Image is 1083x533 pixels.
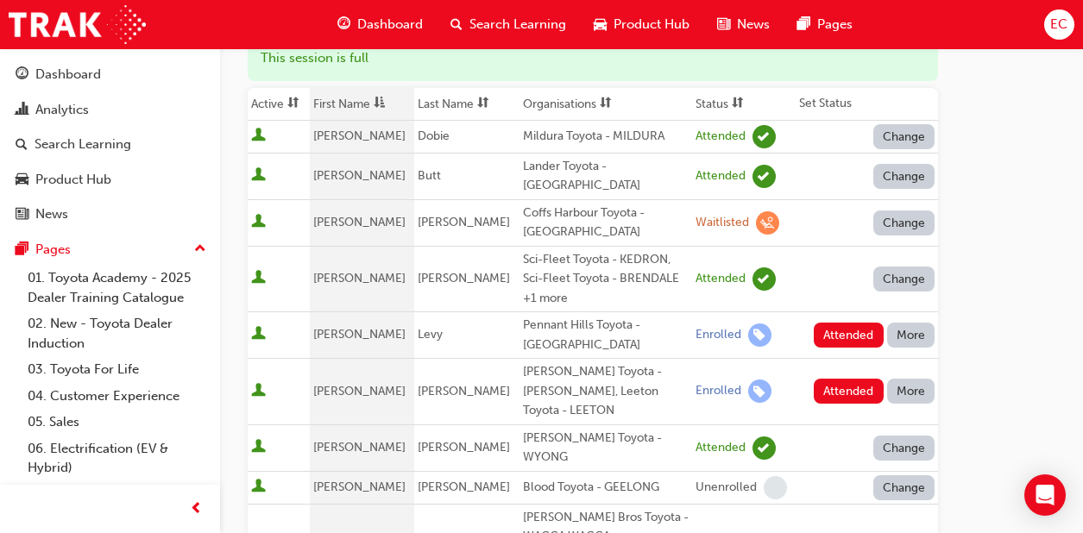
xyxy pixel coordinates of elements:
button: Pages [7,234,213,266]
th: Toggle SortBy [692,88,796,121]
span: learningRecordVerb_ENROLL-icon [748,379,771,403]
th: Toggle SortBy [310,88,414,121]
span: [PERSON_NAME] [418,440,510,455]
span: [PERSON_NAME] [313,168,406,183]
a: Product Hub [7,164,213,196]
span: [PERSON_NAME] [313,384,406,398]
div: Attended [696,168,746,185]
button: Change [873,436,935,461]
span: Product Hub [614,15,689,34]
div: Open Intercom Messenger [1024,474,1066,516]
div: Lander Toyota - [GEOGRAPHIC_DATA] [523,157,689,196]
span: Dobie [418,129,450,143]
span: learningRecordVerb_ATTEND-icon [752,436,776,460]
span: Pages [817,15,853,34]
button: Attended [814,379,884,404]
span: car-icon [16,172,28,188]
div: Blood Toyota - GEELONG [523,478,689,498]
span: Dashboard [357,15,423,34]
span: learningRecordVerb_ENROLL-icon [748,323,771,347]
a: Analytics [7,94,213,126]
span: [PERSON_NAME] [313,480,406,494]
div: Mildura Toyota - MILDURA [523,127,689,147]
a: News [7,198,213,230]
div: Pages [35,240,71,260]
span: learningRecordVerb_WAITLIST-icon [756,211,779,235]
span: [PERSON_NAME] [418,271,510,285]
a: 01. Toyota Academy - 2025 Dealer Training Catalogue [21,265,213,310]
span: guage-icon [337,14,350,35]
span: User is active [251,128,266,145]
div: Analytics [35,100,89,120]
span: User is active [251,383,266,400]
button: Change [873,210,935,235]
span: search-icon [450,14,463,35]
span: guage-icon [16,67,28,83]
button: Change [873,124,935,149]
div: [PERSON_NAME] Toyota - WYONG [523,429,689,467]
a: 06. Electrification (EV & Hybrid) [21,436,213,481]
button: Change [873,266,935,292]
div: Waitlisted [696,215,749,231]
button: Attended [814,323,884,348]
div: [PERSON_NAME] Toyota - [PERSON_NAME], Leeton Toyota - LEETON [523,362,689,421]
span: User is active [251,479,266,496]
a: Search Learning [7,129,213,160]
img: Trak [9,5,146,44]
div: Enrolled [696,327,741,343]
span: Search Learning [469,15,566,34]
span: learningRecordVerb_NONE-icon [764,476,787,499]
span: News [737,15,770,34]
span: Butt [418,168,441,183]
button: More [887,323,935,348]
a: 05. Sales [21,409,213,436]
span: [PERSON_NAME] [313,129,406,143]
a: guage-iconDashboard [324,7,437,42]
a: pages-iconPages [784,7,866,42]
button: EC [1044,9,1074,40]
div: Pennant Hills Toyota - [GEOGRAPHIC_DATA] [523,316,689,354]
th: Toggle SortBy [519,88,692,121]
button: More [887,379,935,404]
span: Levy [418,327,443,342]
a: 07. Parts21 Certification [21,481,213,508]
span: pages-icon [16,242,28,258]
span: [PERSON_NAME] [418,215,510,229]
span: [PERSON_NAME] [313,440,406,455]
span: [PERSON_NAME] [313,327,406,342]
th: Toggle SortBy [248,88,310,121]
span: User is active [251,326,266,343]
th: Set Status [796,88,938,121]
span: learningRecordVerb_ATTEND-icon [752,165,776,188]
span: sorting-icon [477,97,489,111]
span: news-icon [16,207,28,223]
span: pages-icon [797,14,810,35]
button: Change [873,475,935,500]
div: Product Hub [35,170,111,190]
span: User is active [251,439,266,456]
div: Attended [696,271,746,287]
span: search-icon [16,137,28,153]
span: [PERSON_NAME] [313,271,406,285]
div: Dashboard [35,65,101,85]
span: prev-icon [190,499,203,520]
span: up-icon [194,238,206,260]
div: News [35,204,68,224]
span: chart-icon [16,103,28,118]
span: news-icon [717,14,730,35]
th: Toggle SortBy [414,88,519,121]
a: 03. Toyota For Life [21,356,213,383]
a: news-iconNews [703,7,784,42]
button: Change [873,164,935,189]
span: [PERSON_NAME] [313,215,406,229]
div: Coffs Harbour Toyota - [GEOGRAPHIC_DATA] [523,204,689,242]
a: 04. Customer Experience [21,383,213,410]
span: sorting-icon [732,97,744,111]
span: sorting-icon [600,97,612,111]
a: car-iconProduct Hub [580,7,703,42]
span: asc-icon [374,97,386,111]
div: Unenrolled [696,480,757,496]
a: Dashboard [7,59,213,91]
